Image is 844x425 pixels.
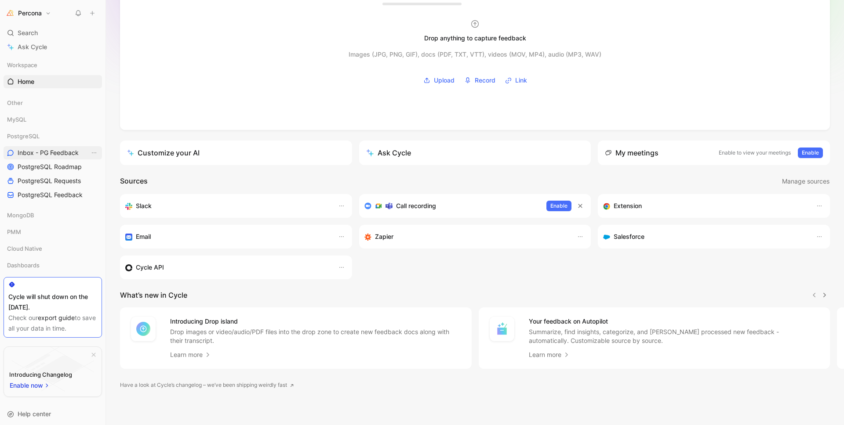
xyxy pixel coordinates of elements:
span: PostgreSQL Requests [18,176,81,185]
span: Help center [18,410,51,418]
button: Upload [420,74,458,87]
div: Ask Cycle [366,148,411,158]
div: Capture feedback from thousands of sources with Zapier (survey results, recordings, sheets, etc). [364,231,568,242]
span: MongoDB [7,211,34,220]
span: Enable [802,148,819,157]
span: Enable [550,202,568,210]
button: Link [502,74,530,87]
button: Enable [798,148,823,158]
div: Drop anything to capture feedback [424,33,526,43]
span: PostgreSQL Feedback [18,191,83,199]
span: Inbox - PG Feedback [18,148,79,157]
span: Home [18,77,34,86]
span: Dashboards [7,261,40,270]
a: PostgreSQL Feedback [4,188,102,202]
img: bg-BLZuj68n.svg [11,347,94,392]
div: PostgreSQL [4,130,102,143]
h3: Cycle API [136,262,164,273]
div: Customize your AI [127,148,200,158]
a: Inbox - PG FeedbackView actions [4,146,102,159]
div: MongoDB [4,209,102,222]
span: MySQL [7,115,26,124]
button: PerconaPercona [4,7,53,19]
h3: Slack [136,201,152,211]
a: PostgreSQL Roadmap [4,160,102,173]
div: Forward emails to your feedback inbox [125,231,329,242]
div: MySQL [4,113,102,129]
span: Other [7,98,23,107]
div: Cloud Native [4,242,102,258]
div: Search [4,26,102,40]
button: View actions [90,148,98,157]
span: Enable now [10,380,44,391]
p: Summarize, find insights, categorize, and [PERSON_NAME] processed new feedback - automatically. C... [529,328,820,345]
h3: Salesforce [614,231,644,242]
span: Cloud Native [7,244,42,253]
div: Dashboards [4,259,102,274]
span: Search [18,28,38,38]
h3: Zapier [375,231,393,242]
a: Learn more [529,349,570,360]
div: Record & transcribe meetings from Zoom, Meet & Teams. [364,201,540,211]
a: Learn more [170,349,211,360]
a: PostgreSQL Requests [4,174,102,187]
span: Upload [434,75,455,86]
button: Ask Cycle [359,140,591,165]
button: Enable [546,201,571,211]
img: Percona [6,9,15,18]
span: PostgreSQL Roadmap [18,162,82,171]
p: Drop images or video/audio/PDF files into the drop zone to create new feedback docs along with th... [170,328,461,345]
div: Cycle will shut down on the [DATE]. [8,292,97,313]
div: Other [4,96,102,109]
div: PostgreSQLInbox - PG FeedbackView actionsPostgreSQL RoadmapPostgreSQL RequestsPostgreSQL Feedback [4,130,102,202]
div: Other [4,96,102,112]
span: Link [515,75,527,86]
div: Workspace [4,58,102,72]
a: Home [4,75,102,88]
div: Cloud Native [4,242,102,255]
a: export guide [38,314,75,321]
div: Check our to save all your data in time. [8,313,97,334]
span: Ask Cycle [18,42,47,52]
div: Sync customers & send feedback from custom sources. Get inspired by our favorite use case [125,262,329,273]
div: Help center [4,407,102,421]
div: PMM [4,225,102,238]
h3: Email [136,231,151,242]
div: My meetings [605,148,658,158]
button: Enable now [9,380,51,391]
span: Workspace [7,61,37,69]
p: Enable to view your meetings [719,148,791,157]
div: Sync your customers, send feedback and get updates in Slack [125,201,329,211]
h2: Sources [120,176,148,187]
span: Record [475,75,495,86]
span: PMM [7,227,21,236]
a: Customize your AI [120,140,352,165]
button: Manage sources [782,176,830,187]
div: Images (JPG, PNG, GIF), docs (PDF, TXT, VTT), videos (MOV, MP4), audio (MP3, WAV) [349,49,601,60]
h1: Percona [18,9,42,17]
div: MySQL [4,113,102,126]
span: Manage sources [782,176,829,187]
div: Introducing Changelog [9,369,72,380]
h4: Your feedback on Autopilot [529,316,820,327]
a: Ask Cycle [4,40,102,54]
h2: What’s new in Cycle [120,290,187,300]
h4: Introducing Drop island [170,316,461,327]
div: MongoDB [4,209,102,224]
div: Dashboards [4,259,102,272]
span: PostgreSQL [7,132,40,140]
h3: Call recording [396,201,436,211]
div: Capture feedback from anywhere on the web [603,201,807,211]
button: Record [461,74,498,87]
a: Have a look at Cycle’s changelog – we’ve been shipping weirdly fast [120,381,294,389]
h3: Extension [614,201,642,211]
div: PMM [4,225,102,241]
